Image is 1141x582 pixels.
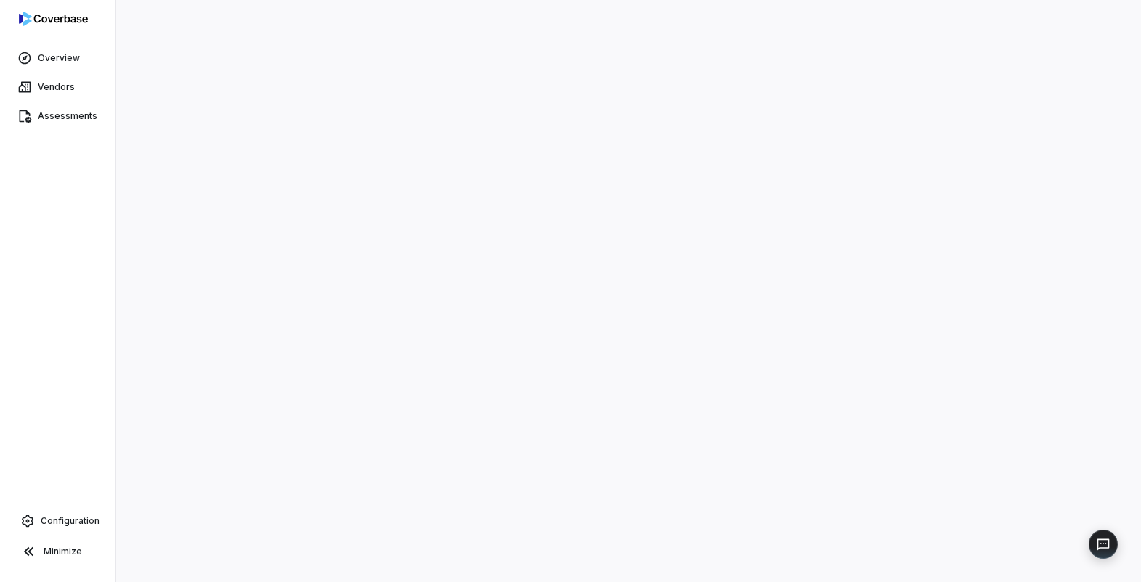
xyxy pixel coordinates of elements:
a: Overview [3,45,113,71]
button: Minimize [6,537,110,566]
span: Overview [38,52,80,64]
span: Vendors [38,81,75,93]
span: Assessments [38,110,97,122]
a: Configuration [6,508,110,534]
a: Vendors [3,74,113,100]
img: logo-D7KZi-bG.svg [19,12,88,26]
span: Configuration [41,515,100,527]
a: Assessments [3,103,113,129]
span: Minimize [44,546,82,557]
